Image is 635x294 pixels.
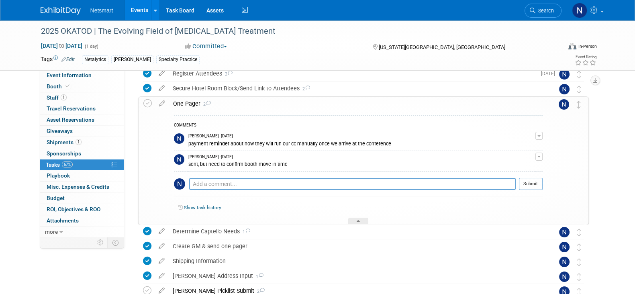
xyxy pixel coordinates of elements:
div: payment reminder about how they will run our cc manually once we arrive at the conference [188,139,535,147]
i: Move task [577,258,581,266]
a: edit [155,85,169,92]
span: Staff [47,94,67,101]
img: Format-Inperson.png [568,43,576,49]
div: COMMENTS [174,122,543,130]
span: 1 [61,94,67,100]
a: edit [155,70,169,77]
span: ROI, Objectives & ROO [47,206,100,212]
a: more [40,227,124,237]
div: Netalytics [82,55,108,64]
div: Specialty Practice [156,55,200,64]
a: Staff1 [40,92,124,103]
a: Travel Reservations [40,103,124,114]
span: Search [535,8,554,14]
span: Sponsorships [47,150,81,157]
span: [DATE] [DATE] [41,42,83,49]
img: Nina Finn [559,99,569,110]
span: Giveaways [47,128,73,134]
img: Nina Finn [174,178,185,190]
div: One Pager [169,97,543,110]
div: Shipping Information [169,254,543,268]
div: [PERSON_NAME] Address Input [169,269,543,283]
div: Create GM & send one pager [169,239,543,253]
a: Search [525,4,561,18]
span: Shipments [47,139,82,145]
span: 1 [253,274,263,279]
span: 1 [240,229,250,235]
img: Nina Finn [559,242,570,252]
div: Secure Hotel Room Block/Send Link to Attendees [169,82,543,95]
img: Nina Finn [174,154,184,165]
img: Nina Finn [559,227,570,237]
span: Playbook [47,172,70,179]
button: Committed [182,42,230,51]
img: Nina Finn [559,272,570,282]
span: Budget [47,195,65,201]
span: Misc. Expenses & Credits [47,184,109,190]
i: Move task [577,229,581,236]
span: 2 [300,86,310,92]
a: Misc. Expenses & Credits [40,182,124,192]
img: Nina Finn [174,133,184,144]
div: sent, but need to confirm booth move in time [188,160,535,167]
a: Booth [40,81,124,92]
a: Attachments [40,215,124,226]
a: edit [155,257,169,265]
a: Tasks67% [40,159,124,170]
div: Determine Captello Needs [169,225,543,238]
a: Shipments1 [40,137,124,148]
div: 2025 OKATOD | The Evolving Field of [MEDICAL_DATA] Treatment [38,24,549,39]
a: Event Information [40,70,124,81]
a: Edit [61,57,75,62]
a: Playbook [40,170,124,181]
div: Event Rating [574,55,596,59]
a: edit [155,272,169,280]
span: Tasks [46,161,73,168]
i: Move task [577,273,581,281]
span: Netsmart [90,7,113,14]
div: [PERSON_NAME] [111,55,153,64]
i: Booth reservation complete [65,84,69,88]
img: Nina Finn [559,69,570,80]
a: edit [155,228,169,235]
img: Nina Finn [559,84,570,94]
img: ExhibitDay [41,7,81,15]
i: Move task [577,71,581,78]
a: ROI, Objectives & ROO [40,204,124,215]
div: Event Format [514,42,597,54]
span: 2 [254,289,265,294]
a: edit [155,100,169,107]
span: [PERSON_NAME] - [DATE] [188,154,233,160]
a: edit [155,243,169,250]
span: (1 day) [84,44,98,49]
span: Attachments [47,217,79,224]
span: 2 [222,71,233,77]
span: 67% [62,161,73,167]
span: 1 [76,139,82,145]
img: Nina Finn [559,257,570,267]
i: Move task [577,86,581,93]
a: Budget [40,193,124,204]
a: Asset Reservations [40,114,124,125]
span: to [58,43,65,49]
span: more [45,229,58,235]
td: Toggle Event Tabs [107,237,124,248]
span: Asset Reservations [47,116,94,123]
div: Register Attendees [169,67,536,80]
img: Nina Finn [572,3,587,18]
div: In-Person [578,43,596,49]
button: Submit [519,178,543,190]
a: Show task history [184,205,221,210]
span: 2 [200,102,211,107]
i: Move task [577,243,581,251]
td: Tags [41,55,75,64]
span: [DATE] [541,71,559,76]
td: Personalize Event Tab Strip [94,237,108,248]
span: [PERSON_NAME] - [DATE] [188,133,233,139]
a: Giveaways [40,126,124,137]
i: Move task [577,101,581,108]
span: [US_STATE][GEOGRAPHIC_DATA], [GEOGRAPHIC_DATA] [379,44,505,50]
a: Sponsorships [40,148,124,159]
span: Event Information [47,72,92,78]
span: Travel Reservations [47,105,96,112]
